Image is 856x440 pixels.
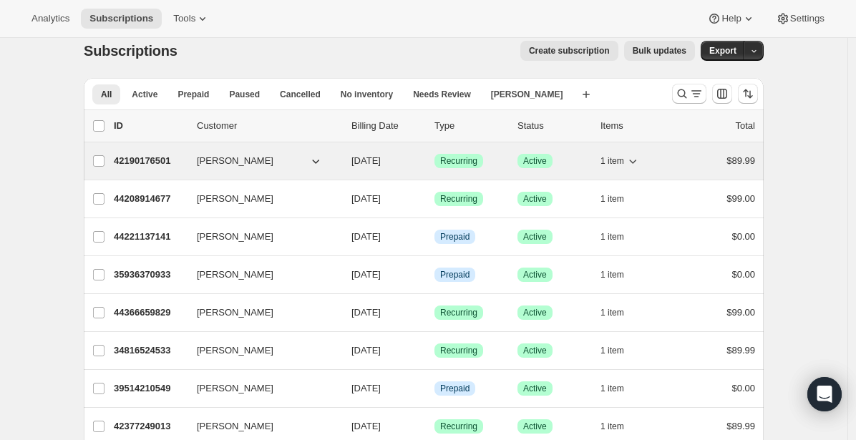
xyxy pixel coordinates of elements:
[351,231,381,242] span: [DATE]
[600,345,624,356] span: 1 item
[726,155,755,166] span: $89.99
[712,84,732,104] button: Customize table column order and visibility
[600,231,624,243] span: 1 item
[738,84,758,104] button: Sort the results
[197,381,273,396] span: [PERSON_NAME]
[351,269,381,280] span: [DATE]
[600,307,624,318] span: 1 item
[600,227,640,247] button: 1 item
[520,41,618,61] button: Create subscription
[114,416,755,436] div: 42377249013[PERSON_NAME][DATE]SuccessRecurringSuccessActive1 item$89.99
[575,84,598,104] button: Create new view
[600,383,624,394] span: 1 item
[731,269,755,280] span: $0.00
[197,268,273,282] span: [PERSON_NAME]
[600,416,640,436] button: 1 item
[699,9,764,29] button: Help
[440,307,477,318] span: Recurring
[188,339,331,362] button: [PERSON_NAME]
[114,119,185,133] p: ID
[523,193,547,205] span: Active
[736,119,755,133] p: Total
[440,155,477,167] span: Recurring
[701,41,745,61] button: Export
[188,263,331,286] button: [PERSON_NAME]
[197,343,273,358] span: [PERSON_NAME]
[89,13,153,24] span: Subscriptions
[114,341,755,361] div: 34816524533[PERSON_NAME][DATE]SuccessRecurringSuccessActive1 item$89.99
[726,307,755,318] span: $99.00
[721,13,741,24] span: Help
[114,151,755,171] div: 42190176501[PERSON_NAME][DATE]SuccessRecurringSuccessActive1 item$89.99
[726,193,755,204] span: $99.00
[440,345,477,356] span: Recurring
[726,421,755,431] span: $89.99
[114,343,185,358] p: 34816524533
[114,192,185,206] p: 44208914677
[523,269,547,280] span: Active
[351,193,381,204] span: [DATE]
[197,154,273,168] span: [PERSON_NAME]
[600,269,624,280] span: 1 item
[600,265,640,285] button: 1 item
[440,421,477,432] span: Recurring
[280,89,321,100] span: Cancelled
[523,421,547,432] span: Active
[229,89,260,100] span: Paused
[731,231,755,242] span: $0.00
[351,119,423,133] p: Billing Date
[351,345,381,356] span: [DATE]
[177,89,209,100] span: Prepaid
[114,227,755,247] div: 44221137141[PERSON_NAME][DATE]InfoPrepaidSuccessActive1 item$0.00
[341,89,393,100] span: No inventory
[188,225,331,248] button: [PERSON_NAME]
[188,377,331,400] button: [PERSON_NAME]
[600,119,672,133] div: Items
[114,305,185,320] p: 44366659829
[188,187,331,210] button: [PERSON_NAME]
[197,119,340,133] p: Customer
[523,231,547,243] span: Active
[440,193,477,205] span: Recurring
[165,9,218,29] button: Tools
[114,378,755,399] div: 39514210549[PERSON_NAME][DATE]InfoPrepaidSuccessActive1 item$0.00
[440,231,470,243] span: Prepaid
[197,305,273,320] span: [PERSON_NAME]
[132,89,157,100] span: Active
[351,421,381,431] span: [DATE]
[413,89,471,100] span: Needs Review
[114,119,755,133] div: IDCustomerBilling DateTypeStatusItemsTotal
[600,421,624,432] span: 1 item
[114,189,755,209] div: 44208914677[PERSON_NAME][DATE]SuccessRecurringSuccessActive1 item$99.00
[523,383,547,394] span: Active
[523,307,547,318] span: Active
[188,150,331,172] button: [PERSON_NAME]
[767,9,833,29] button: Settings
[351,383,381,393] span: [DATE]
[114,381,185,396] p: 39514210549
[726,345,755,356] span: $89.99
[114,265,755,285] div: 35936370933[PERSON_NAME][DATE]InfoPrepaidSuccessActive1 item$0.00
[523,345,547,356] span: Active
[351,155,381,166] span: [DATE]
[672,84,706,104] button: Search and filter results
[114,419,185,434] p: 42377249013
[101,89,112,100] span: All
[624,41,695,61] button: Bulk updates
[434,119,506,133] div: Type
[351,307,381,318] span: [DATE]
[709,45,736,57] span: Export
[440,383,470,394] span: Prepaid
[81,9,162,29] button: Subscriptions
[197,230,273,244] span: [PERSON_NAME]
[517,119,589,133] p: Status
[600,155,624,167] span: 1 item
[523,155,547,167] span: Active
[188,301,331,324] button: [PERSON_NAME]
[600,189,640,209] button: 1 item
[600,151,640,171] button: 1 item
[600,378,640,399] button: 1 item
[197,419,273,434] span: [PERSON_NAME]
[114,268,185,282] p: 35936370933
[491,89,563,100] span: [PERSON_NAME]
